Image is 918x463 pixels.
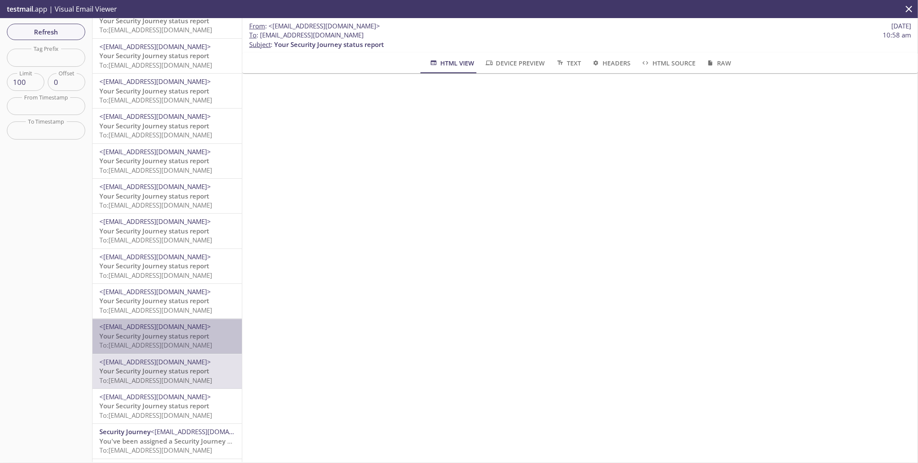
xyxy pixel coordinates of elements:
span: Your Security Journey status report [99,261,209,270]
span: To [249,31,257,39]
div: <[EMAIL_ADDRESS][DOMAIN_NAME]>Your Security Journey status reportTo:[EMAIL_ADDRESS][DOMAIN_NAME] [93,389,242,423]
span: <[EMAIL_ADDRESS][DOMAIN_NAME]> [99,217,211,226]
span: Security Journey [99,427,151,436]
div: <[EMAIL_ADDRESS][DOMAIN_NAME]>Your Security Journey status reportTo:[EMAIL_ADDRESS][DOMAIN_NAME] [93,39,242,73]
span: Your Security Journey status report [99,87,209,95]
span: Refresh [14,26,78,37]
div: <[EMAIL_ADDRESS][DOMAIN_NAME]>Your Security Journey status reportTo:[EMAIL_ADDRESS][DOMAIN_NAME] [93,214,242,248]
span: To: [EMAIL_ADDRESS][DOMAIN_NAME] [99,341,212,349]
span: HTML View [429,58,474,68]
span: To: [EMAIL_ADDRESS][DOMAIN_NAME] [99,166,212,174]
span: To: [EMAIL_ADDRESS][DOMAIN_NAME] [99,236,212,244]
span: To: [EMAIL_ADDRESS][DOMAIN_NAME] [99,201,212,209]
div: <[EMAIL_ADDRESS][DOMAIN_NAME]>Your Security Journey status reportTo:[EMAIL_ADDRESS][DOMAIN_NAME] [93,4,242,38]
span: <[EMAIL_ADDRESS][DOMAIN_NAME]> [269,22,380,30]
span: Raw [706,58,731,68]
span: Your Security Journey status report [99,51,209,60]
span: Subject [249,40,271,49]
div: <[EMAIL_ADDRESS][DOMAIN_NAME]>Your Security Journey status reportTo:[EMAIL_ADDRESS][DOMAIN_NAME] [93,284,242,318]
span: Headers [591,58,631,68]
span: Your Security Journey status report [274,40,384,49]
span: Your Security Journey status report [99,227,209,235]
span: To: [EMAIL_ADDRESS][DOMAIN_NAME] [99,271,212,280]
span: <[EMAIL_ADDRESS][DOMAIN_NAME]> [151,427,262,436]
div: <[EMAIL_ADDRESS][DOMAIN_NAME]>Your Security Journey status reportTo:[EMAIL_ADDRESS][DOMAIN_NAME] [93,319,242,353]
div: <[EMAIL_ADDRESS][DOMAIN_NAME]>Your Security Journey status reportTo:[EMAIL_ADDRESS][DOMAIN_NAME] [93,249,242,283]
span: Your Security Journey status report [99,367,209,375]
div: <[EMAIL_ADDRESS][DOMAIN_NAME]>Your Security Journey status reportTo:[EMAIL_ADDRESS][DOMAIN_NAME] [93,354,242,388]
div: <[EMAIL_ADDRESS][DOMAIN_NAME]>Your Security Journey status reportTo:[EMAIL_ADDRESS][DOMAIN_NAME] [93,74,242,108]
span: : [249,22,380,31]
span: Your Security Journey status report [99,156,209,165]
span: <[EMAIL_ADDRESS][DOMAIN_NAME]> [99,392,211,401]
span: To: [EMAIL_ADDRESS][DOMAIN_NAME] [99,411,212,419]
div: <[EMAIL_ADDRESS][DOMAIN_NAME]>Your Security Journey status reportTo:[EMAIL_ADDRESS][DOMAIN_NAME] [93,109,242,143]
span: <[EMAIL_ADDRESS][DOMAIN_NAME]> [99,42,211,51]
span: Your Security Journey status report [99,332,209,340]
span: Device Preview [485,58,545,68]
span: Your Security Journey status report [99,296,209,305]
span: Your Security Journey status report [99,121,209,130]
span: <[EMAIL_ADDRESS][DOMAIN_NAME]> [99,112,211,121]
span: <[EMAIL_ADDRESS][DOMAIN_NAME]> [99,357,211,366]
span: HTML Source [641,58,695,68]
p: : [249,31,911,49]
span: You've been assigned a Security Journey Knowledge Assessment [99,437,300,445]
span: : [EMAIL_ADDRESS][DOMAIN_NAME] [249,31,364,40]
span: To: [EMAIL_ADDRESS][DOMAIN_NAME] [99,306,212,314]
div: <[EMAIL_ADDRESS][DOMAIN_NAME]>Your Security Journey status reportTo:[EMAIL_ADDRESS][DOMAIN_NAME] [93,144,242,178]
span: Your Security Journey status report [99,192,209,200]
span: <[EMAIL_ADDRESS][DOMAIN_NAME]> [99,322,211,331]
span: Your Security Journey status report [99,16,209,25]
span: From [249,22,265,30]
span: testmail [7,4,33,14]
div: Security Journey<[EMAIL_ADDRESS][DOMAIN_NAME]>You've been assigned a Security Journey Knowledge A... [93,424,242,458]
span: To: [EMAIL_ADDRESS][DOMAIN_NAME] [99,61,212,69]
span: <[EMAIL_ADDRESS][DOMAIN_NAME]> [99,182,211,191]
span: <[EMAIL_ADDRESS][DOMAIN_NAME]> [99,77,211,86]
span: To: [EMAIL_ADDRESS][DOMAIN_NAME] [99,446,212,454]
span: <[EMAIL_ADDRESS][DOMAIN_NAME]> [99,252,211,261]
button: Refresh [7,24,85,40]
div: <[EMAIL_ADDRESS][DOMAIN_NAME]>Your Security Journey status reportTo:[EMAIL_ADDRESS][DOMAIN_NAME] [93,179,242,213]
span: To: [EMAIL_ADDRESS][DOMAIN_NAME] [99,96,212,104]
span: To: [EMAIL_ADDRESS][DOMAIN_NAME] [99,25,212,34]
span: To: [EMAIL_ADDRESS][DOMAIN_NAME] [99,376,212,385]
span: To: [EMAIL_ADDRESS][DOMAIN_NAME] [99,131,212,139]
span: Text [556,58,581,68]
span: Your Security Journey status report [99,401,209,410]
span: <[EMAIL_ADDRESS][DOMAIN_NAME]> [99,147,211,156]
span: [DATE] [891,22,911,31]
span: 10:58 am [883,31,911,40]
span: <[EMAIL_ADDRESS][DOMAIN_NAME]> [99,287,211,296]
